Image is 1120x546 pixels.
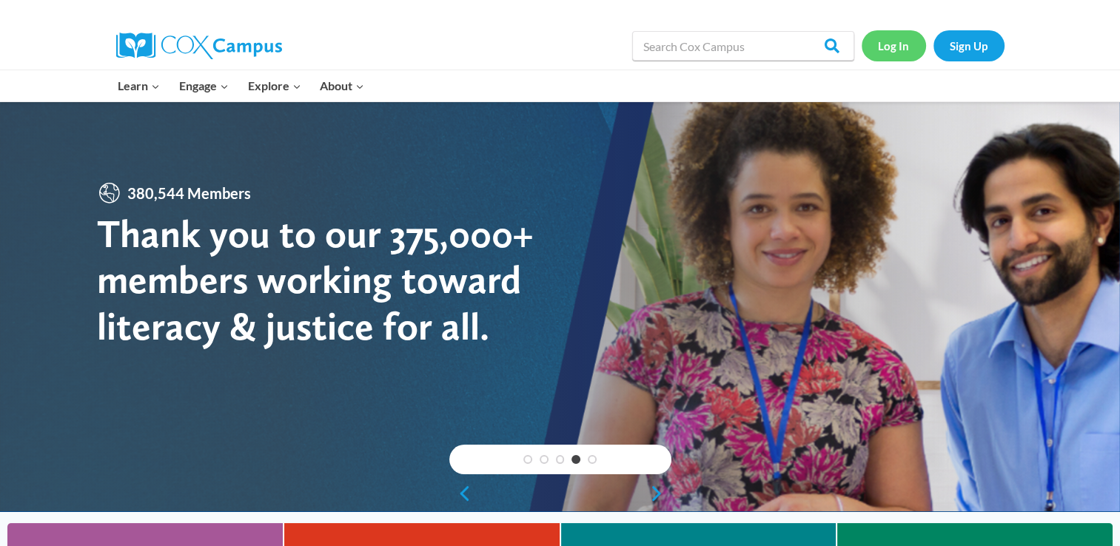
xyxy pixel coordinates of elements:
[571,455,580,464] a: 4
[109,70,374,101] nav: Primary Navigation
[862,30,926,61] a: Log In
[540,455,549,464] a: 2
[121,181,257,205] span: 380,544 Members
[933,30,1005,61] a: Sign Up
[97,211,560,349] div: Thank you to our 375,000+ members working toward literacy & justice for all.
[310,70,374,101] button: Child menu of About
[862,30,1005,61] nav: Secondary Navigation
[109,70,170,101] button: Child menu of Learn
[170,70,238,101] button: Child menu of Engage
[116,33,282,59] img: Cox Campus
[449,479,671,508] div: content slider buttons
[449,485,472,502] a: previous
[588,455,597,464] a: 5
[238,70,311,101] button: Child menu of Explore
[649,485,671,502] a: next
[523,455,532,464] a: 1
[556,455,565,464] a: 3
[632,31,854,61] input: Search Cox Campus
